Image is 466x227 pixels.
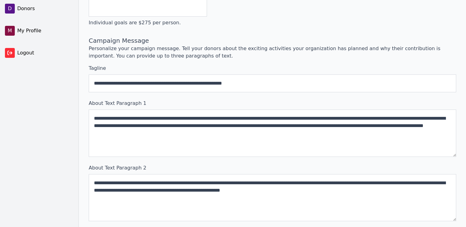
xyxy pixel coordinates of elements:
[17,49,73,57] span: Logout
[17,5,72,12] span: Donors
[89,45,456,60] p: Personalize your campaign message. Tell your donors about the exciting activities your organizati...
[89,19,207,26] p: Individual goals are $275 per person.
[89,65,456,72] label: Tagline
[5,4,15,14] span: D
[5,26,15,36] span: M
[89,36,456,45] h2: Campaign Message
[89,100,456,107] label: About Text Paragraph 1
[89,164,456,172] label: About Text Paragraph 2
[17,27,72,34] span: My Profile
